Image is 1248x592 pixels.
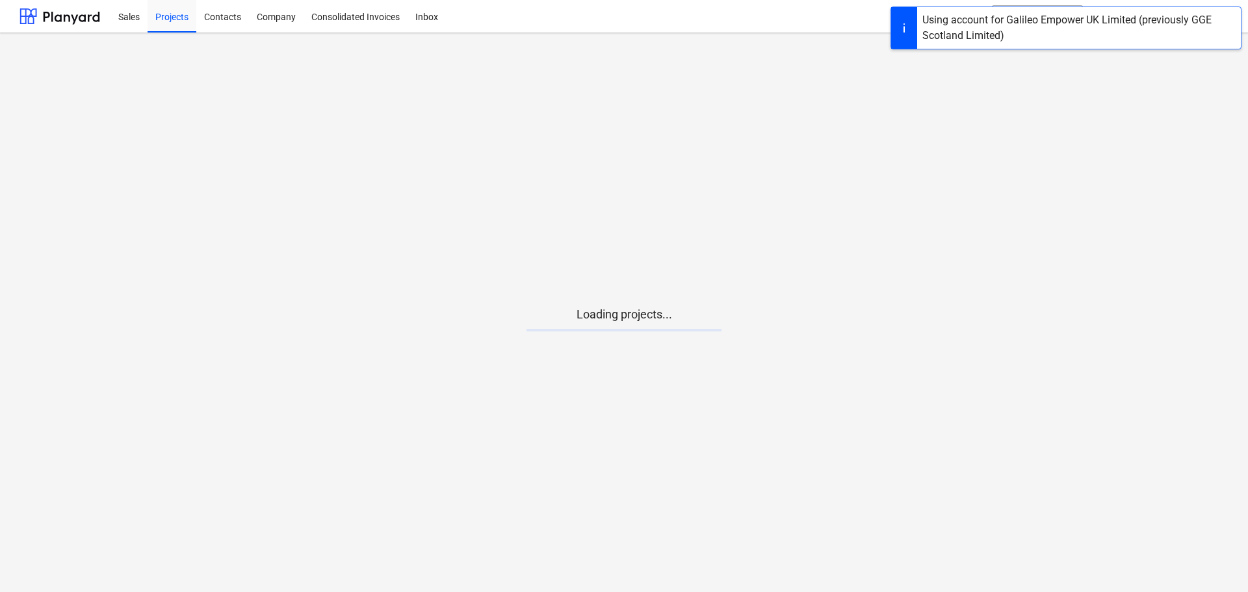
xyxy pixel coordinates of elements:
[526,307,721,322] p: Loading projects...
[922,12,1236,44] div: Using account for Galileo Empower UK Limited (previously GGE Scotland Limited)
